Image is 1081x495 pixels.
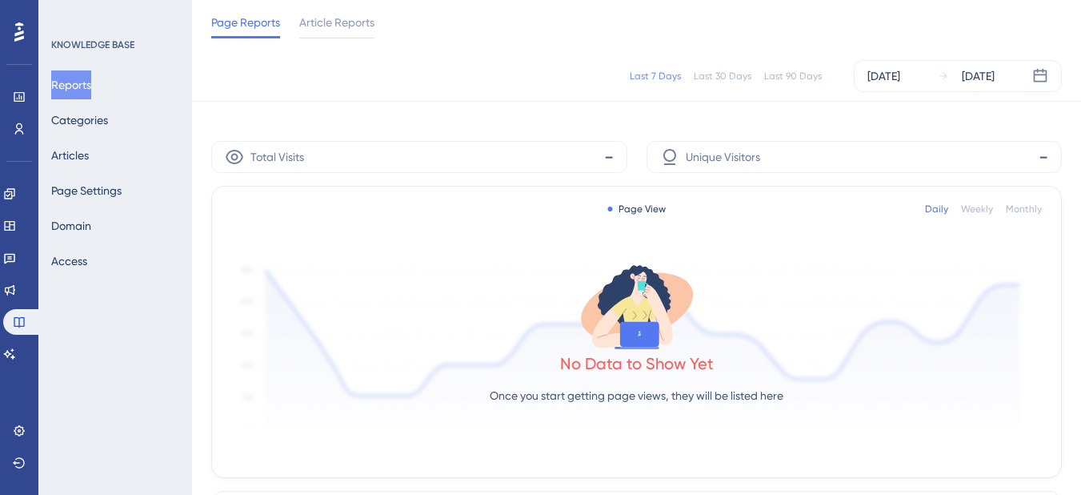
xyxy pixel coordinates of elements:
[764,70,822,82] div: Last 90 Days
[299,13,374,32] span: Article Reports
[51,70,91,99] button: Reports
[560,352,714,375] div: No Data to Show Yet
[51,211,91,240] button: Domain
[604,144,614,170] span: -
[51,247,87,276] button: Access
[51,176,122,205] button: Page Settings
[211,13,280,32] span: Page Reports
[250,147,304,167] span: Total Visits
[51,106,108,135] button: Categories
[961,203,993,215] div: Weekly
[1039,144,1048,170] span: -
[694,70,751,82] div: Last 30 Days
[51,141,89,170] button: Articles
[867,66,900,86] div: [DATE]
[925,203,948,215] div: Daily
[686,147,760,167] span: Unique Visitors
[607,203,666,215] div: Page View
[51,38,134,51] div: KNOWLEDGE BASE
[490,386,783,405] p: Once you start getting page views, they will be listed here
[1006,203,1042,215] div: Monthly
[962,66,995,86] div: [DATE]
[630,70,681,82] div: Last 7 Days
